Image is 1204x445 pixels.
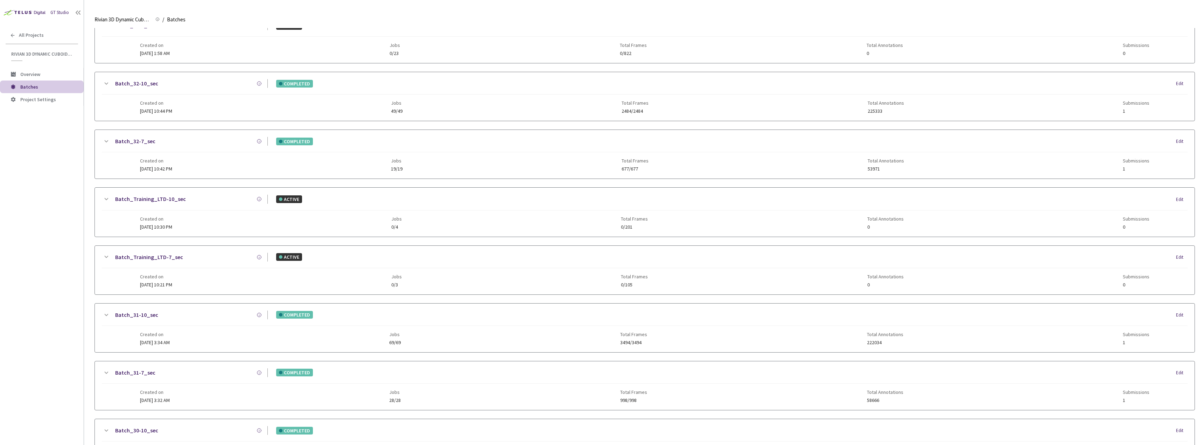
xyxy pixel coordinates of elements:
[391,166,402,172] span: 19/19
[1123,100,1149,106] span: Submissions
[19,32,44,38] span: All Projects
[95,304,1195,352] div: Batch_31-10_secCOMPLETEDEditCreated on[DATE] 3:34 AMJobs69/69Total Frames3494/3494Total Annotatio...
[389,389,401,395] span: Jobs
[20,96,56,103] span: Project Settings
[389,332,401,337] span: Jobs
[867,224,904,230] span: 0
[1123,340,1149,345] span: 1
[620,340,647,345] span: 3494/3494
[389,340,401,345] span: 69/69
[621,274,648,279] span: Total Frames
[50,9,69,16] div: GT Studio
[140,332,170,337] span: Created on
[391,158,402,164] span: Jobs
[867,389,903,395] span: Total Annotations
[621,282,648,287] span: 0/105
[140,274,172,279] span: Created on
[1176,312,1188,319] div: Edit
[140,42,170,48] span: Created on
[167,15,185,24] span: Batches
[1123,51,1149,56] span: 0
[94,15,151,24] span: Rivian 3D Dynamic Cuboids[2024-25]
[622,166,649,172] span: 677/677
[1123,282,1149,287] span: 0
[391,282,402,287] span: 0/3
[1123,216,1149,222] span: Submissions
[276,369,313,376] div: COMPLETED
[391,100,402,106] span: Jobs
[620,398,647,403] span: 998/998
[1123,109,1149,114] span: 1
[115,253,183,262] a: Batch_Training_LTD-7_sec
[867,282,904,287] span: 0
[1123,398,1149,403] span: 1
[11,51,74,57] span: Rivian 3D Dynamic Cuboids[2024-25]
[867,51,903,56] span: 0
[276,80,313,88] div: COMPLETED
[622,100,649,106] span: Total Frames
[95,14,1195,63] div: Batch_33-7_secACTIVEEditCreated on[DATE] 1:58 AMJobs0/23Total Frames0/822Total Annotations0Submis...
[115,79,158,88] a: Batch_32-10_sec
[389,398,401,403] span: 28/28
[620,42,647,48] span: Total Frames
[390,51,400,56] span: 0/23
[621,224,648,230] span: 0/201
[140,100,172,106] span: Created on
[620,332,647,337] span: Total Frames
[868,109,904,114] span: 225333
[1123,332,1149,337] span: Submissions
[867,340,903,345] span: 222034
[391,224,402,230] span: 0/4
[1123,274,1149,279] span: Submissions
[276,427,313,434] div: COMPLETED
[622,158,649,164] span: Total Frames
[115,137,155,146] a: Batch_32-7_sec
[140,389,170,395] span: Created on
[1176,138,1188,145] div: Edit
[140,166,172,172] span: [DATE] 10:42 PM
[140,216,172,222] span: Created on
[1123,158,1149,164] span: Submissions
[115,368,155,377] a: Batch_31-7_sec
[115,311,158,319] a: Batch_31-10_sec
[95,361,1195,410] div: Batch_31-7_secCOMPLETEDEditCreated on[DATE] 3:32 AMJobs28/28Total Frames998/998Total Annotations5...
[140,281,172,288] span: [DATE] 10:21 PM
[95,188,1195,236] div: Batch_Training_LTD-10_secACTIVEEditCreated on[DATE] 10:30 PMJobs0/4Total Frames0/201Total Annotat...
[95,246,1195,294] div: Batch_Training_LTD-7_secACTIVEEditCreated on[DATE] 10:21 PMJobs0/3Total Frames0/105Total Annotati...
[1123,224,1149,230] span: 0
[1176,369,1188,376] div: Edit
[1123,389,1149,395] span: Submissions
[276,253,302,261] div: ACTIVE
[115,426,158,435] a: Batch_30-10_sec
[95,130,1195,179] div: Batch_32-7_secCOMPLETEDEditCreated on[DATE] 10:42 PMJobs19/19Total Frames677/677Total Annotations...
[620,389,647,395] span: Total Frames
[1123,42,1149,48] span: Submissions
[276,138,313,145] div: COMPLETED
[391,274,402,279] span: Jobs
[20,71,40,77] span: Overview
[621,216,648,222] span: Total Frames
[276,311,313,319] div: COMPLETED
[162,15,164,24] li: /
[140,224,172,230] span: [DATE] 10:30 PM
[276,195,302,203] div: ACTIVE
[1123,166,1149,172] span: 1
[140,158,172,164] span: Created on
[140,339,170,346] span: [DATE] 3:34 AM
[140,397,170,403] span: [DATE] 3:32 AM
[620,51,647,56] span: 0/822
[867,332,903,337] span: Total Annotations
[140,108,172,114] span: [DATE] 10:44 PM
[391,216,402,222] span: Jobs
[1176,427,1188,434] div: Edit
[622,109,649,114] span: 2484/2484
[1176,80,1188,87] div: Edit
[20,84,38,90] span: Batches
[868,166,904,172] span: 53971
[1176,196,1188,203] div: Edit
[867,216,904,222] span: Total Annotations
[868,158,904,164] span: Total Annotations
[867,274,904,279] span: Total Annotations
[140,50,170,56] span: [DATE] 1:58 AM
[115,195,186,203] a: Batch_Training_LTD-10_sec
